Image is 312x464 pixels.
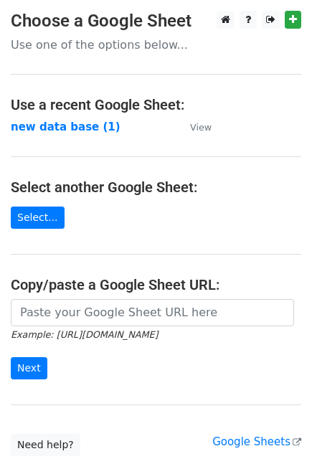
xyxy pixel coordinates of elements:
[11,96,301,113] h4: Use a recent Google Sheet:
[11,276,301,293] h4: Copy/paste a Google Sheet URL:
[11,179,301,196] h4: Select another Google Sheet:
[11,329,158,340] small: Example: [URL][DOMAIN_NAME]
[11,11,301,32] h3: Choose a Google Sheet
[11,434,80,456] a: Need help?
[11,357,47,379] input: Next
[190,122,212,133] small: View
[11,37,301,52] p: Use one of the options below...
[11,120,120,133] a: new data base (1)
[176,120,212,133] a: View
[11,207,65,229] a: Select...
[212,435,301,448] a: Google Sheets
[11,299,294,326] input: Paste your Google Sheet URL here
